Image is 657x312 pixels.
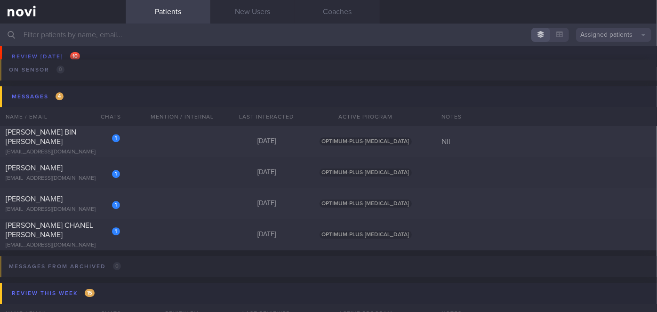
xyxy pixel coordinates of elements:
[9,90,66,103] div: Messages
[6,164,63,172] span: [PERSON_NAME]
[56,65,64,73] span: 0
[6,45,120,52] div: [EMAIL_ADDRESS][DOMAIN_NAME]
[224,231,309,239] div: [DATE]
[320,231,412,239] span: OPTIMUM-PLUS-[MEDICAL_DATA]
[320,137,412,145] span: OPTIMUM-PLUS-[MEDICAL_DATA]
[6,128,76,145] span: [PERSON_NAME] BIN [PERSON_NAME]
[85,289,95,297] span: 15
[112,134,120,142] div: 1
[224,137,309,146] div: [DATE]
[224,168,309,177] div: [DATE]
[7,260,123,273] div: Messages from Archived
[309,107,422,126] div: Active Program
[320,168,412,176] span: OPTIMUM-PLUS-[MEDICAL_DATA]
[6,149,120,156] div: [EMAIL_ADDRESS][DOMAIN_NAME]
[436,137,657,146] div: Nil
[9,287,97,300] div: Review this week
[112,227,120,235] div: 1
[7,64,67,76] div: On sensor
[224,107,309,126] div: Last Interacted
[6,222,93,239] span: [PERSON_NAME] CHANEL [PERSON_NAME]
[224,200,309,208] div: [DATE]
[112,201,120,209] div: 1
[113,262,121,270] span: 0
[6,242,120,249] div: [EMAIL_ADDRESS][DOMAIN_NAME]
[436,107,657,126] div: Notes
[88,107,126,126] div: Chats
[576,28,651,42] button: Assigned patients
[6,175,120,182] div: [EMAIL_ADDRESS][DOMAIN_NAME]
[6,195,63,203] span: [PERSON_NAME]
[6,206,120,213] div: [EMAIL_ADDRESS][DOMAIN_NAME]
[112,170,120,178] div: 1
[140,107,224,126] div: Mention / Internal
[320,200,412,208] span: OPTIMUM-PLUS-[MEDICAL_DATA]
[56,92,64,100] span: 4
